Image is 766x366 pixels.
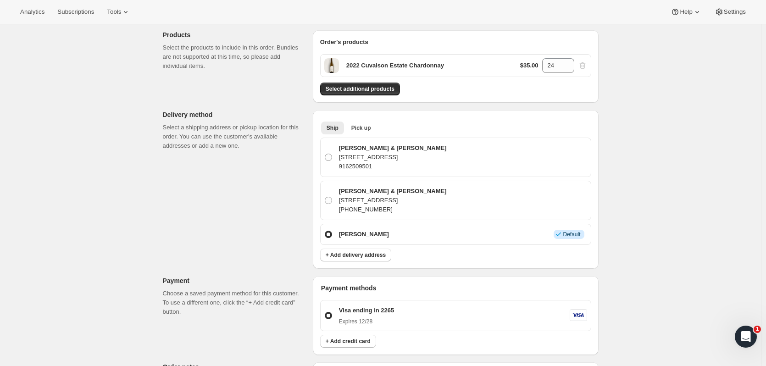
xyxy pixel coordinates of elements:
[520,61,538,70] p: $35.00
[735,326,757,348] iframe: Intercom live chat
[563,231,580,238] span: Default
[339,318,394,325] p: Expires 12/28
[326,251,386,259] span: + Add delivery address
[321,283,591,293] p: Payment methods
[339,144,447,153] p: [PERSON_NAME] & [PERSON_NAME]
[346,61,444,70] p: 2022 Cuvaison Estate Chardonnay
[351,124,371,132] span: Pick up
[163,289,305,316] p: Choose a saved payment method for this customer. To use a different one, click the “+ Add credit ...
[163,110,305,119] p: Delivery method
[339,187,447,196] p: [PERSON_NAME] & [PERSON_NAME]
[324,58,339,73] span: Default Title
[339,205,447,214] p: [PHONE_NUMBER]
[339,230,389,239] p: [PERSON_NAME]
[107,8,121,16] span: Tools
[52,6,100,18] button: Subscriptions
[320,249,391,261] button: + Add delivery address
[163,276,305,285] p: Payment
[339,306,394,315] p: Visa ending in 2265
[339,153,447,162] p: [STREET_ADDRESS]
[320,39,368,45] span: Order's products
[724,8,746,16] span: Settings
[57,8,94,16] span: Subscriptions
[327,124,339,132] span: Ship
[326,338,371,345] span: + Add credit card
[320,83,400,95] button: Select additional products
[754,326,761,333] span: 1
[680,8,692,16] span: Help
[665,6,707,18] button: Help
[326,85,394,93] span: Select additional products
[15,6,50,18] button: Analytics
[163,123,305,150] p: Select a shipping address or pickup location for this order. You can use the customer's available...
[101,6,136,18] button: Tools
[709,6,751,18] button: Settings
[163,43,305,71] p: Select the products to include in this order. Bundles are not supported at this time, so please a...
[339,162,447,171] p: 9162509501
[320,335,376,348] button: + Add credit card
[163,30,305,39] p: Products
[20,8,44,16] span: Analytics
[339,196,447,205] p: [STREET_ADDRESS]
